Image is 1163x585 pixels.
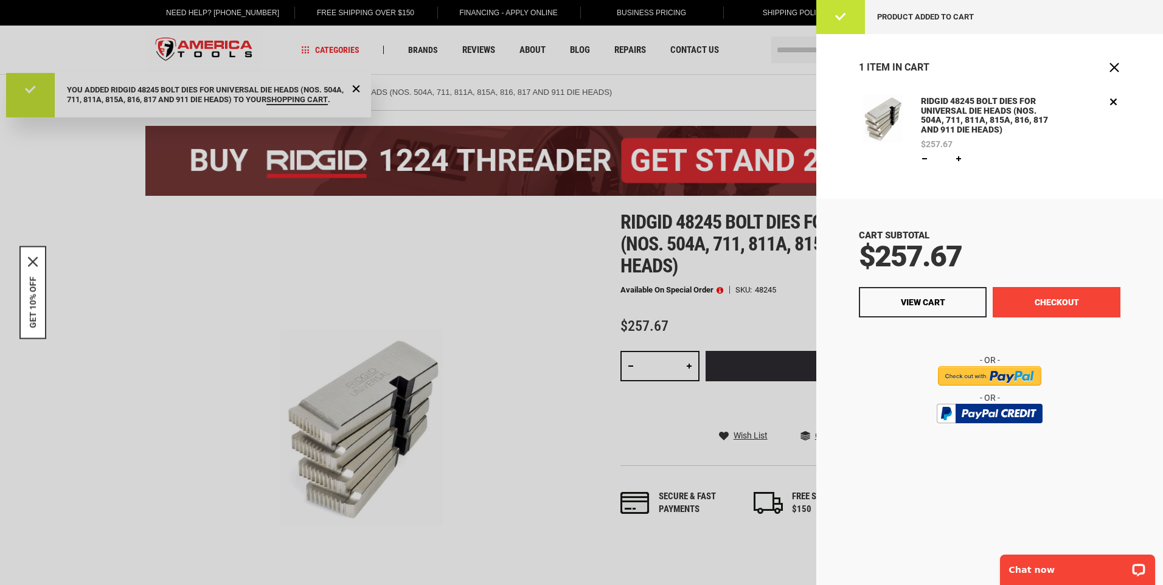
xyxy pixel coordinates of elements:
a: RIDGID 48245 BOLT DIES FOR UNIVERSAL DIE HEADS (NOS. 504A, 711, 811A, 815A, 816, 817 AND 911 DIE ... [859,95,906,165]
span: Item in Cart [867,61,929,73]
span: $257.67 [921,140,953,148]
button: Close [1108,61,1120,74]
a: RIDGID 48245 BOLT DIES FOR UNIVERSAL DIE HEADS (NOS. 504A, 711, 811A, 815A, 816, 817 AND 911 DIE ... [918,95,1058,137]
img: btn_bml_text.png [944,426,1035,440]
a: View Cart [859,287,987,317]
iframe: LiveChat chat widget [992,547,1163,585]
button: GET 10% OFF [28,277,38,328]
svg: close icon [28,257,38,267]
span: View Cart [901,297,945,307]
img: RIDGID 48245 BOLT DIES FOR UNIVERSAL DIE HEADS (NOS. 504A, 711, 811A, 815A, 816, 817 AND 911 DIE ... [859,95,906,142]
span: $257.67 [859,239,962,274]
span: Product added to cart [877,12,974,21]
button: Checkout [993,287,1120,317]
span: Cart Subtotal [859,230,929,241]
button: Close [28,257,38,267]
span: 1 [859,61,864,73]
